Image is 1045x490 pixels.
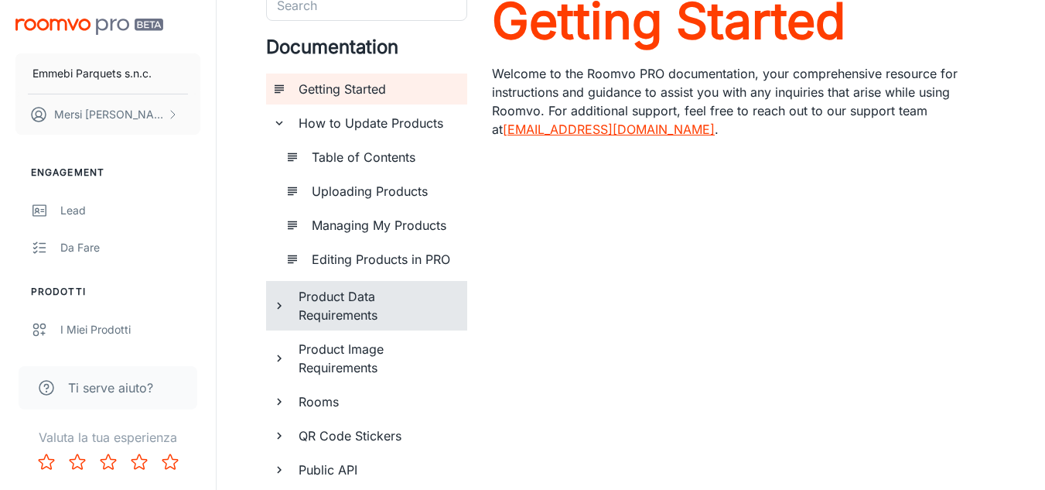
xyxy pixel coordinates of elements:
[15,53,200,94] button: Emmebi Parquets s.n.c.
[299,340,455,377] h6: Product Image Requirements
[60,321,200,338] div: I miei prodotti
[266,74,467,485] ul: documentation page list
[60,239,200,256] div: Da fare
[15,94,200,135] button: Mersi [PERSON_NAME]
[503,122,715,137] a: [EMAIL_ADDRESS][DOMAIN_NAME]
[62,447,93,478] button: Rate 2 star
[299,392,455,411] h6: Rooms
[32,65,152,82] p: Emmebi Parquets s.n.c.
[12,428,203,447] p: Valuta la tua esperienza
[299,461,455,479] h6: Public API
[299,427,455,445] h6: QR Code Stickers
[312,148,455,166] h6: Table of Contents
[299,114,455,132] h6: How to Update Products
[312,182,455,200] h6: Uploading Products
[31,447,62,478] button: Rate 1 star
[155,447,186,478] button: Rate 5 star
[492,64,995,139] p: Welcome to the Roomvo PRO documentation, your comprehensive resource for instructions and guidanc...
[299,80,455,98] h6: Getting Started
[266,33,467,61] h4: Documentation
[15,19,163,35] img: Roomvo PRO Beta
[312,216,455,235] h6: Managing My Products
[124,447,155,478] button: Rate 4 star
[54,106,163,123] p: Mersi [PERSON_NAME]
[492,145,995,428] iframe: vimeo-869182452
[93,447,124,478] button: Rate 3 star
[60,202,200,219] div: Lead
[459,5,462,8] button: Open
[312,250,455,269] h6: Editing Products in PRO
[299,287,455,324] h6: Product Data Requirements
[68,379,153,397] span: Ti serve aiuto?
